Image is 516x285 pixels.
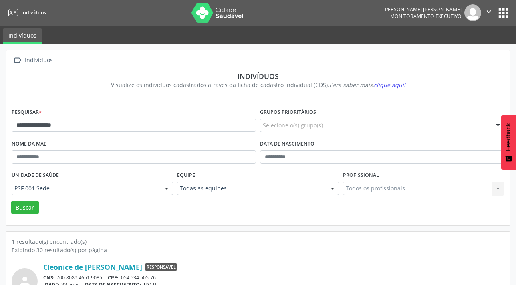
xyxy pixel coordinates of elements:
[121,274,156,281] span: 054.534.505-76
[6,6,46,19] a: Indivíduos
[501,115,516,170] button: Feedback - Mostrar pesquisa
[464,4,481,21] img: img
[484,7,493,16] i: 
[12,138,46,150] label: Nome da mãe
[374,81,405,89] span: clique aqui!
[43,274,55,281] span: CNS:
[260,138,314,150] label: Data de nascimento
[12,169,59,182] label: Unidade de saúde
[17,72,499,81] div: Indivíduos
[329,81,405,89] i: Para saber mais,
[390,13,462,20] span: Monitoramento Executivo
[14,184,157,192] span: PSF 001 Sede
[11,201,39,214] button: Buscar
[21,9,46,16] span: Indivíduos
[343,169,379,182] label: Profissional
[177,169,195,182] label: Equipe
[12,246,504,254] div: Exibindo 30 resultado(s) por página
[43,274,504,281] div: 700 8089 4651 9085
[260,106,316,119] label: Grupos prioritários
[12,55,54,66] a:  Indivíduos
[12,55,23,66] i: 
[383,6,462,13] div: [PERSON_NAME] [PERSON_NAME]
[3,28,42,44] a: Indivíduos
[12,106,42,119] label: Pesquisar
[17,81,499,89] div: Visualize os indivíduos cadastrados através da ficha de cadastro individual (CDS).
[481,4,496,21] button: 
[180,184,322,192] span: Todas as equipes
[145,263,177,271] span: Responsável
[108,274,119,281] span: CPF:
[263,121,323,129] span: Selecione o(s) grupo(s)
[23,55,54,66] div: Indivíduos
[505,123,512,151] span: Feedback
[43,263,142,271] a: Cleonice de [PERSON_NAME]
[496,6,510,20] button: apps
[12,237,504,246] div: 1 resultado(s) encontrado(s)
